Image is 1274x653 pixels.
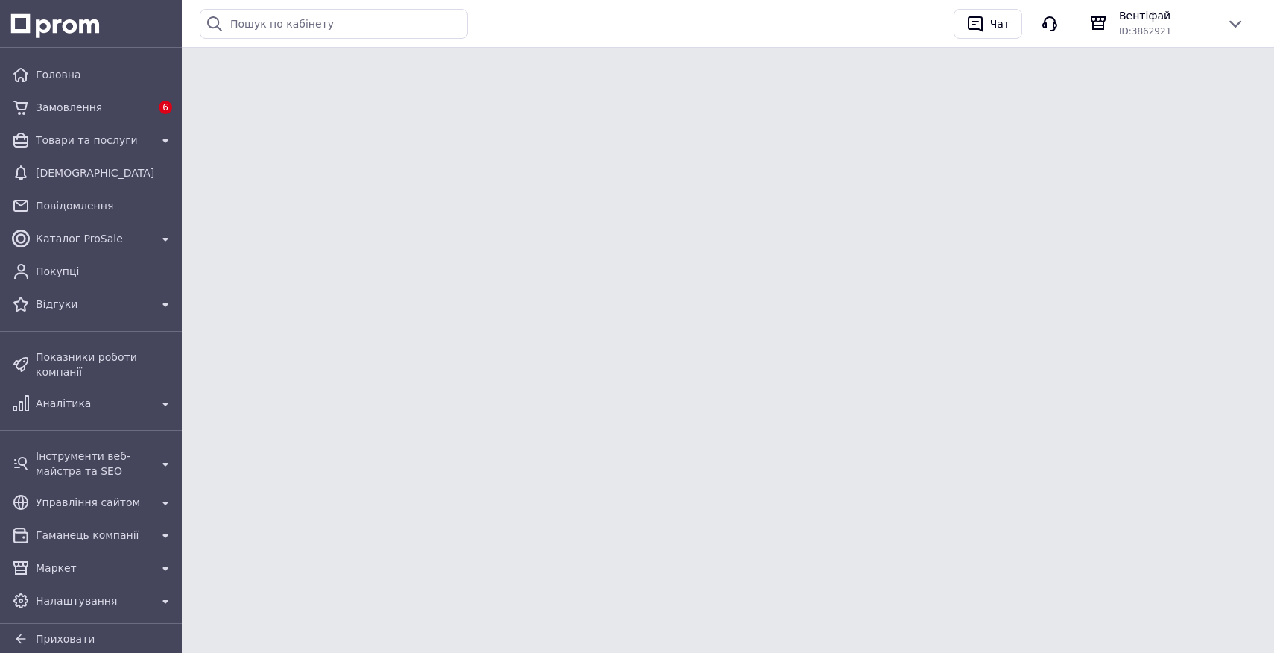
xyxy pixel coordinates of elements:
[36,231,150,246] span: Каталог ProSale
[1119,8,1214,23] span: Вентіфай
[36,198,174,213] span: Повідомлення
[36,561,150,575] span: Маркет
[1119,26,1171,37] span: ID: 3862921
[36,495,150,510] span: Управління сайтом
[159,101,172,114] span: 6
[987,13,1012,35] div: Чат
[36,297,150,312] span: Відгуки
[36,133,150,148] span: Товари та послуги
[36,633,95,645] span: Приховати
[36,165,174,180] span: [DEMOGRAPHIC_DATA]
[36,396,150,411] span: Аналітика
[954,9,1022,39] button: Чат
[36,593,150,608] span: Налаштування
[36,449,150,479] span: Інструменти веб-майстра та SEO
[200,9,468,39] input: Пошук по кабінету
[36,67,174,82] span: Головна
[36,100,150,115] span: Замовлення
[36,264,174,279] span: Покупці
[36,350,174,379] span: Показники роботи компанії
[36,528,150,543] span: Гаманець компанії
